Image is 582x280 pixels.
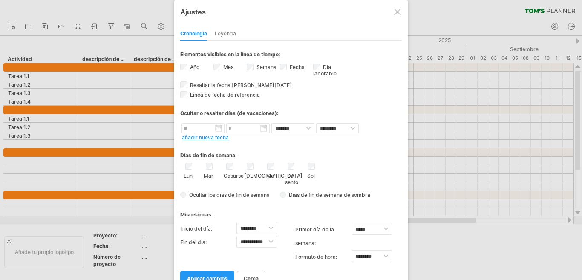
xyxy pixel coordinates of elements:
font: Ocultar o resaltar días (de vacaciones): [180,110,279,116]
font: primer día de la semana: [295,226,334,246]
font: Días de fin de semana de sombra [289,192,370,198]
font: Inicio del día: [180,225,212,232]
font: Fecha [290,64,305,70]
a: añadir nueva fecha [182,134,229,141]
font: Resaltar la fecha [PERSON_NAME][DATE] [190,82,292,88]
font: Vie [266,173,274,179]
font: Días de fin de semana: [180,152,237,159]
font: Mes [223,64,233,70]
font: Elementos visibles en la línea de tiempo: [180,51,280,58]
font: Fin del día: [180,239,207,245]
font: Cronología [180,30,207,37]
font: Ajustes [180,8,206,16]
font: Se sentó [285,173,298,185]
font: Sol [307,173,315,179]
font: [DEMOGRAPHIC_DATA] [244,173,303,179]
font: Línea de fecha de referencia [190,92,260,98]
font: Ocultar los días de fin de semana [189,192,270,198]
font: Año [190,64,199,70]
font: Mar [204,173,213,179]
font: Semana [256,64,277,70]
font: Día laborable [313,64,337,77]
font: Casarse [224,173,244,179]
font: Leyenda [215,30,236,37]
font: Formato de hora: [295,254,337,260]
font: Misceláneas: [180,211,213,218]
font: Lun [184,173,193,179]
